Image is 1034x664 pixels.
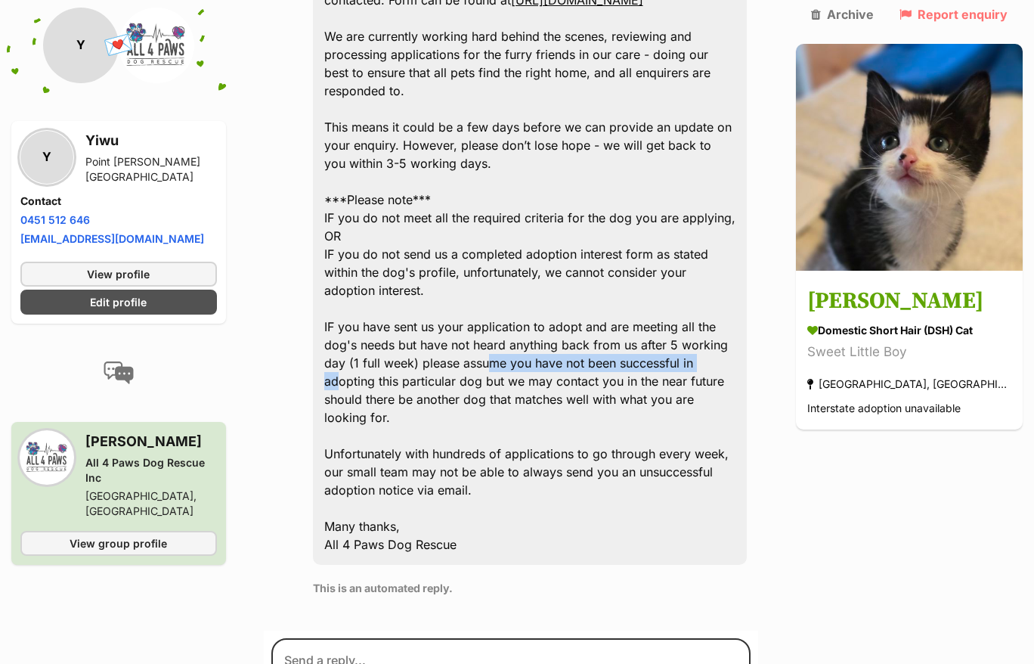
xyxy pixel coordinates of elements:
[20,431,73,484] img: All 4 Paws Dog Rescue Inc profile pic
[313,580,747,596] p: This is an automated reply.
[87,266,150,282] span: View profile
[85,130,217,151] h3: Yiwu
[811,8,874,21] a: Archive
[796,274,1023,430] a: [PERSON_NAME] Domestic Short Hair (DSH) Cat Sweet Little Boy [GEOGRAPHIC_DATA], [GEOGRAPHIC_DATA]...
[85,154,217,185] div: Point [PERSON_NAME][GEOGRAPHIC_DATA]
[70,535,167,551] span: View group profile
[807,374,1011,395] div: [GEOGRAPHIC_DATA], [GEOGRAPHIC_DATA]
[43,8,119,83] div: Y
[119,8,194,83] img: All 4 Paws Dog Rescue Inc profile pic
[796,44,1023,271] img: Leo
[807,402,961,415] span: Interstate adoption unavailable
[20,262,217,287] a: View profile
[85,455,217,486] div: All 4 Paws Dog Rescue Inc
[20,290,217,315] a: Edit profile
[85,431,217,452] h3: [PERSON_NAME]
[101,29,135,62] span: 💌
[85,489,217,519] div: [GEOGRAPHIC_DATA], [GEOGRAPHIC_DATA]
[90,294,147,310] span: Edit profile
[807,285,1011,319] h3: [PERSON_NAME]
[807,323,1011,339] div: Domestic Short Hair (DSH) Cat
[20,194,217,209] h4: Contact
[20,131,73,184] div: Y
[20,531,217,556] a: View group profile
[807,343,1011,363] div: Sweet Little Boy
[20,232,204,245] a: [EMAIL_ADDRESS][DOMAIN_NAME]
[899,8,1008,21] a: Report enquiry
[20,213,90,226] a: 0451 512 646
[104,361,134,384] img: conversation-icon-4a6f8262b818ee0b60e3300018af0b2d0b884aa5de6e9bcb8d3d4eeb1a70a7c4.svg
